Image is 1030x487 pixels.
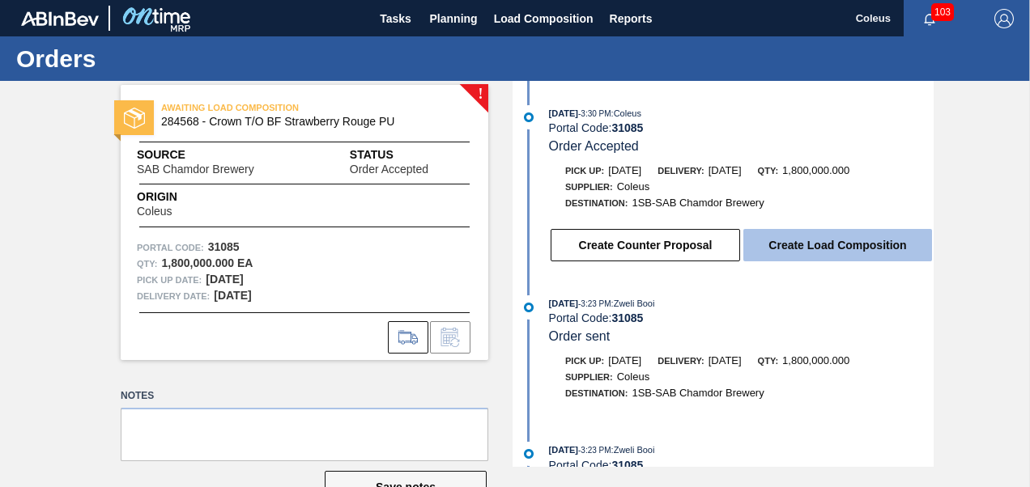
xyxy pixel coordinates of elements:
span: Portal Code: [137,239,204,256]
span: 284568 - Crown T/O BF Strawberry Rouge PU [161,116,455,128]
h1: Orders [16,49,304,68]
span: 1,800,000.000 [782,354,849,366]
span: [DATE] [709,354,742,366]
span: Delivery Date: [137,288,210,304]
strong: 31085 [611,311,643,324]
div: Portal Code: [549,121,934,134]
span: Qty: [758,356,778,366]
div: Portal Code: [549,459,934,472]
span: Status [350,146,472,163]
span: Coleus [617,180,649,193]
strong: [DATE] [214,289,251,302]
div: Inform order change [430,321,470,354]
img: status [124,108,145,129]
strong: 1,800,000.000 EA [161,256,253,269]
span: Source [137,146,303,163]
span: : Zweli Booi [611,445,655,455]
span: Order Accepted [350,163,428,176]
span: [DATE] [549,108,578,118]
button: Notifications [904,7,956,30]
span: Tasks [378,9,414,28]
span: 1SB-SAB Chamdor Brewery [632,387,764,399]
span: - 3:30 PM [578,109,611,118]
span: 103 [931,3,954,21]
strong: 31085 [208,240,240,253]
span: Supplier: [565,372,613,382]
span: - 3:23 PM [578,446,611,455]
span: Order Accepted [549,139,639,153]
span: Pick up: [565,166,604,176]
span: Qty : [137,256,157,272]
span: Delivery: [658,356,704,366]
div: Portal Code: [549,311,934,324]
span: SAB Chamdor Brewery [137,163,254,176]
span: : Coleus [611,108,641,118]
img: TNhmsLtSVTkK8tSr43FrP2fwEKptu5GPRR3wAAAABJRU5ErkJggg== [21,11,99,26]
span: Planning [430,9,478,28]
strong: [DATE] [206,273,243,286]
button: Create Counter Proposal [551,229,740,261]
strong: 31085 [611,121,643,134]
img: Logout [994,9,1014,28]
span: Pick up Date: [137,272,202,288]
span: 1,800,000.000 [782,164,849,176]
span: Coleus [617,371,649,383]
span: Origin [137,188,212,205]
span: Destination: [565,388,628,398]
span: Coleus [137,205,172,218]
span: Reports [610,9,653,28]
div: Go to Load Composition [388,321,428,354]
span: [DATE] [549,445,578,455]
span: Order sent [549,329,611,343]
span: Supplier: [565,182,613,192]
span: [DATE] [709,164,742,176]
span: AWAITING LOAD COMPOSITION [161,100,388,116]
button: Create Load Composition [743,229,932,261]
span: Qty: [758,166,778,176]
strong: 31085 [611,459,643,472]
span: [DATE] [608,164,641,176]
span: [DATE] [608,354,641,366]
span: : Zweli Booi [611,299,655,308]
label: Notes [121,384,488,408]
span: Pick up: [565,356,604,366]
img: atual [524,449,534,459]
span: - 3:23 PM [578,299,611,308]
span: [DATE] [549,299,578,308]
span: Load Composition [494,9,594,28]
span: Delivery: [658,166,704,176]
img: atual [524,303,534,312]
img: atual [524,112,534,122]
span: Destination: [565,198,628,208]
span: 1SB-SAB Chamdor Brewery [632,197,764,209]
